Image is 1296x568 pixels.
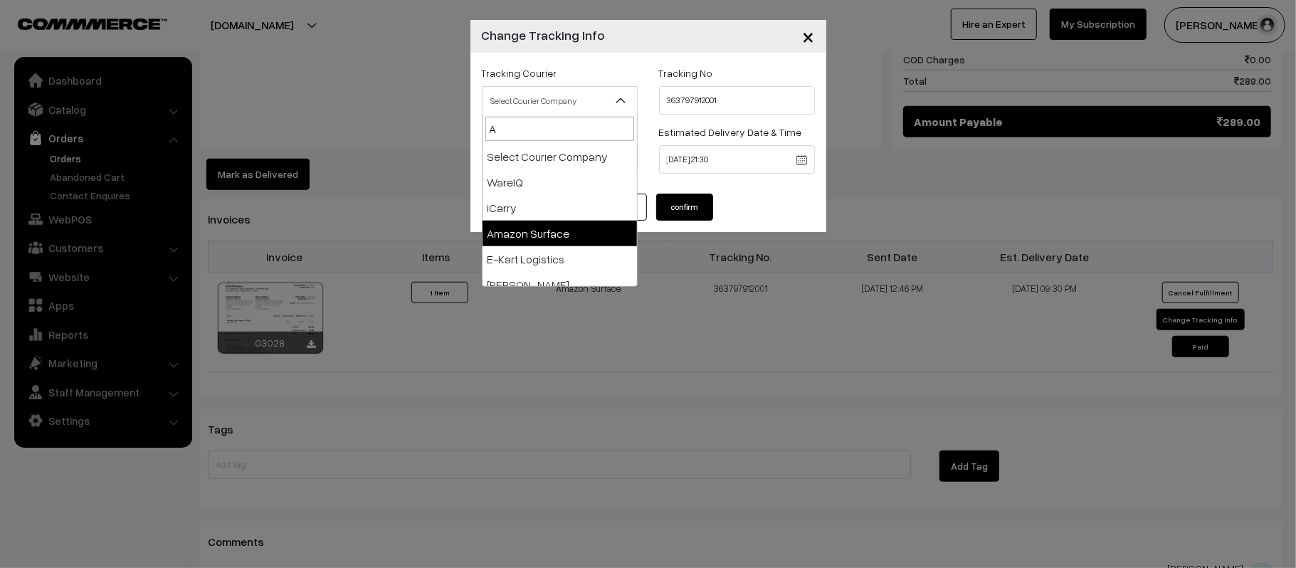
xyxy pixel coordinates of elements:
h4: Change Tracking Info [482,26,606,45]
button: Close [791,14,826,58]
label: Estimated Delivery Date & Time [659,125,802,140]
span: Select Courier Company [482,86,638,115]
li: Select Courier Company [483,144,637,169]
li: iCarry [483,195,637,221]
li: E-Kart Logistics [483,246,637,272]
label: Tracking Courier [482,65,557,80]
label: Tracking No [659,65,713,80]
li: [PERSON_NAME] [483,272,637,298]
li: WareIQ [483,169,637,195]
li: Amazon Surface [483,221,637,246]
span: × [803,23,815,49]
input: Tracking No [659,86,815,115]
input: Estimated Delivery Date & Time [659,145,815,174]
button: confirm [656,194,713,221]
span: Select Courier Company [483,88,637,113]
